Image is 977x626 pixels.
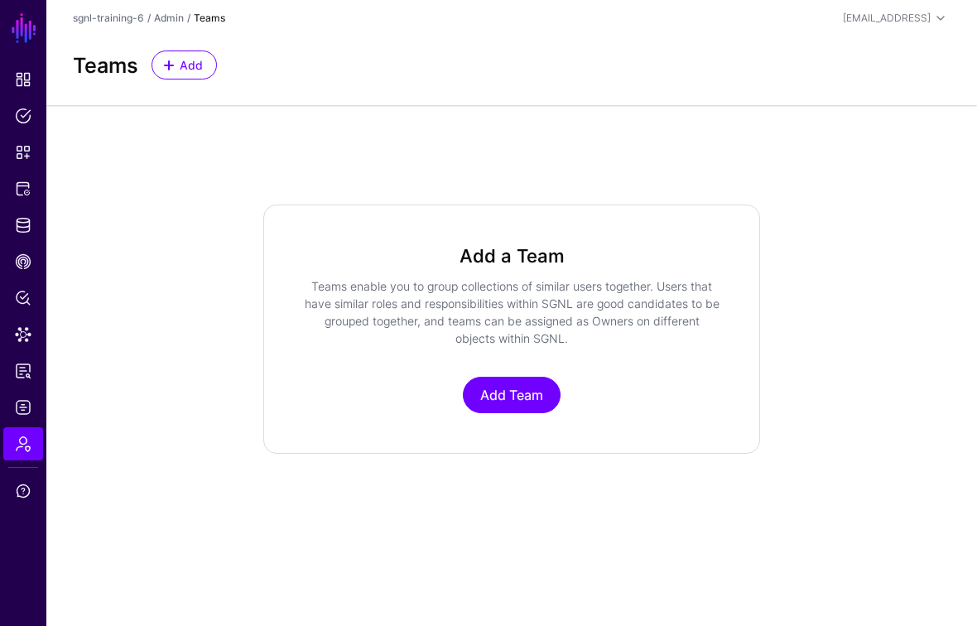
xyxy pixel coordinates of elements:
a: Logs [3,391,43,424]
a: Add Team [463,377,561,413]
a: Admin [154,12,184,24]
span: Policy Lens [15,290,31,306]
span: Policies [15,108,31,124]
span: Admin [15,436,31,452]
a: sgnl-training-6 [73,12,144,24]
h2: Teams [73,53,138,78]
a: Add [152,51,217,79]
span: CAEP Hub [15,253,31,270]
a: Policies [3,99,43,132]
a: Identity Data Fabric [3,209,43,242]
a: Reports [3,354,43,388]
strong: Teams [194,12,225,24]
a: Data Lens [3,318,43,351]
p: Teams enable you to group collections of similar users together. Users that have similar roles an... [304,277,720,347]
span: Logs [15,399,31,416]
span: Add [178,56,205,74]
a: Dashboard [3,63,43,96]
span: Identity Data Fabric [15,217,31,234]
a: Policy Lens [3,282,43,315]
span: Dashboard [15,71,31,88]
h3: Add a Team [304,245,720,267]
div: [EMAIL_ADDRESS] [843,11,931,26]
span: Data Lens [15,326,31,343]
a: SGNL [10,10,38,46]
a: Snippets [3,136,43,169]
a: Protected Systems [3,172,43,205]
span: Snippets [15,144,31,161]
a: Admin [3,427,43,460]
span: Protected Systems [15,181,31,197]
span: Reports [15,363,31,379]
div: / [184,11,194,26]
div: / [144,11,154,26]
span: Support [15,483,31,499]
a: CAEP Hub [3,245,43,278]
